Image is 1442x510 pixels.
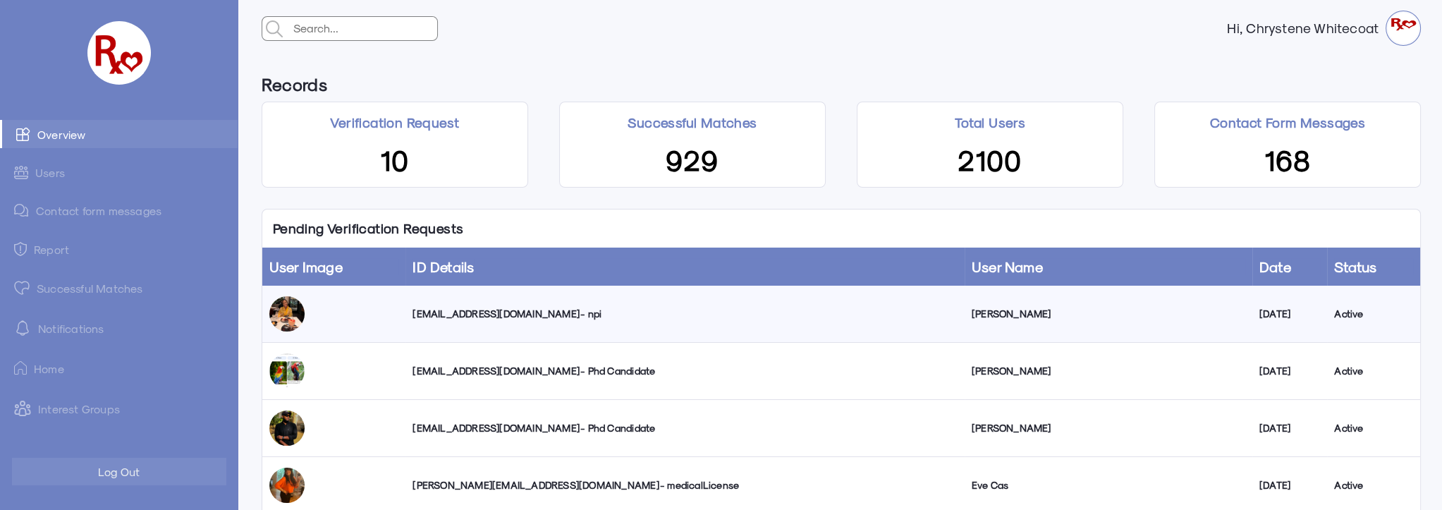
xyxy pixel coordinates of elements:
img: intrestGropus.svg [14,400,31,417]
div: [PERSON_NAME] [972,364,1245,378]
img: tlbaupo5rygbfbeelxs5.jpg [269,353,305,389]
button: Log Out [12,458,226,485]
p: Contact Form Messages [1210,113,1365,132]
img: admin-ic-overview.svg [16,127,30,141]
img: r2gg5x8uzdkpk8z2w1kp.jpg [269,411,305,446]
span: 168 [1264,141,1311,176]
div: [DATE] [1259,478,1320,492]
img: ic-home.png [14,361,27,375]
div: [PERSON_NAME] [972,421,1245,435]
img: admin-ic-report.svg [14,242,27,256]
p: Verification Request [330,113,459,132]
div: [PERSON_NAME] [972,307,1245,321]
a: User Name [972,258,1043,275]
a: User Image [269,258,343,275]
span: 2100 [958,141,1022,176]
img: uytlpkyr3rkq79eo0goa.jpg [269,468,305,503]
p: Successful Matches [628,113,757,132]
div: [DATE] [1259,421,1320,435]
strong: Hi, Chrystene Whitecoat [1227,21,1386,35]
img: admin-ic-users.svg [14,166,28,179]
div: Active [1334,421,1413,435]
img: admin-search.svg [262,17,286,41]
img: matched.svg [14,281,30,295]
h6: Records [262,67,327,102]
div: Active [1334,364,1413,378]
div: [EMAIL_ADDRESS][DOMAIN_NAME] - Phd Candidate [413,421,957,435]
a: Date [1259,258,1291,275]
span: 10 [380,141,409,176]
div: [PERSON_NAME][EMAIL_ADDRESS][DOMAIN_NAME] - medicalLicense [413,478,957,492]
div: Eve Cas [972,478,1245,492]
a: ID Details [413,258,474,275]
p: Total Users [955,113,1025,132]
a: Status [1334,258,1376,275]
span: 929 [666,141,719,176]
div: [DATE] [1259,307,1320,321]
input: Search... [290,17,437,40]
p: Pending Verification Requests [262,210,475,248]
img: notification-default-white.svg [14,320,31,336]
img: admin-ic-contact-message.svg [14,204,29,217]
div: Active [1334,307,1413,321]
img: luqzy0elsadf89f4tsso.jpg [269,296,305,332]
div: [EMAIL_ADDRESS][DOMAIN_NAME] - Phd Candidate [413,364,957,378]
div: Active [1334,478,1413,492]
div: [DATE] [1259,364,1320,378]
div: [EMAIL_ADDRESS][DOMAIN_NAME] - npi [413,307,957,321]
